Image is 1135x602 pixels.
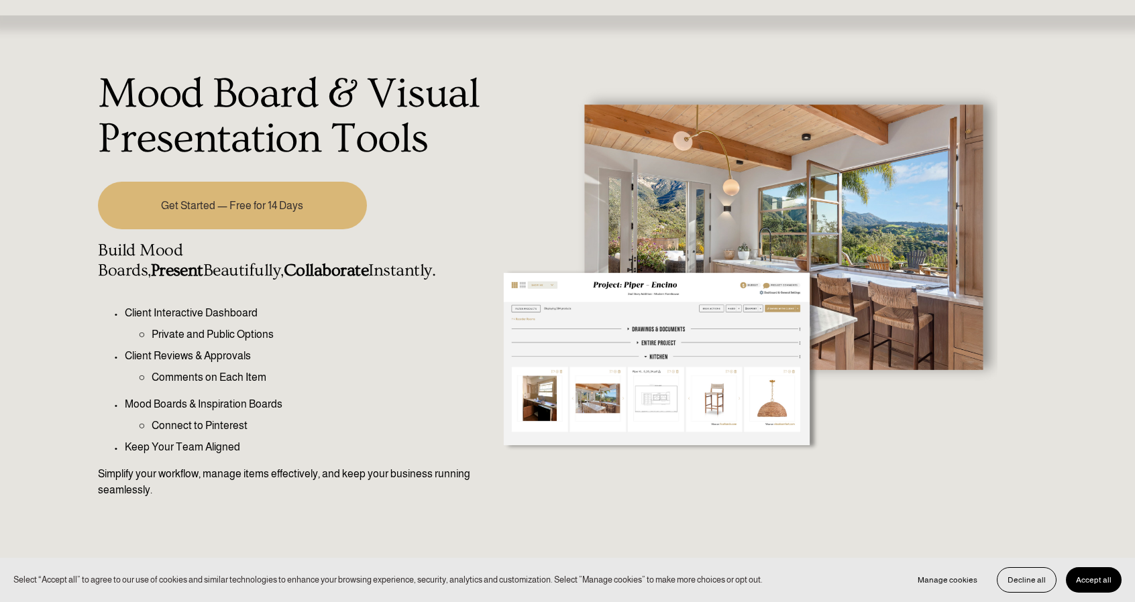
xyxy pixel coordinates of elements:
[98,466,485,498] p: Simplify your workflow, manage items effectively, and keep your business running seamlessly.
[125,439,485,455] p: Keep Your Team Aligned
[13,573,763,586] p: Select “Accept all” to agree to our use of cookies and similar technologies to enhance your brows...
[152,418,485,434] p: Connect to Pinterest
[918,575,977,585] span: Manage cookies
[997,567,1057,593] button: Decline all
[1076,575,1112,585] span: Accept all
[125,396,485,412] p: Mood Boards & Inspiration Boards
[125,348,485,364] p: Client Reviews & Approvals
[125,305,485,321] p: Client Interactive Dashboard
[98,72,485,162] h1: Mood Board & Visual Presentation Tools
[908,567,987,593] button: Manage cookies
[1066,567,1122,593] button: Accept all
[284,261,368,280] strong: Collaborate
[98,241,485,281] h4: Build Mood Boards, Beautifully, Instantly.
[152,369,485,385] p: Comments on Each Item
[151,261,203,280] strong: Present
[1008,575,1046,585] span: Decline all
[152,326,485,343] p: Private and Public Options
[98,182,366,229] a: Get Started — Free for 14 Days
